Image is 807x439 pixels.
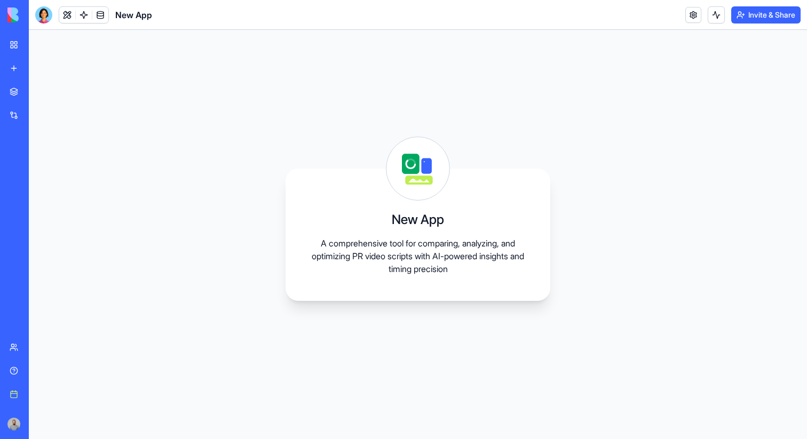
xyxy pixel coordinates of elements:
[7,7,74,22] img: logo
[392,211,444,228] h3: New App
[115,9,152,21] h1: New App
[731,6,801,23] button: Invite & Share
[7,418,20,430] img: image_123650291_bsq8ao.jpg
[311,237,525,275] p: A comprehensive tool for comparing, analyzing, and optimizing PR video scripts with AI-powered in...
